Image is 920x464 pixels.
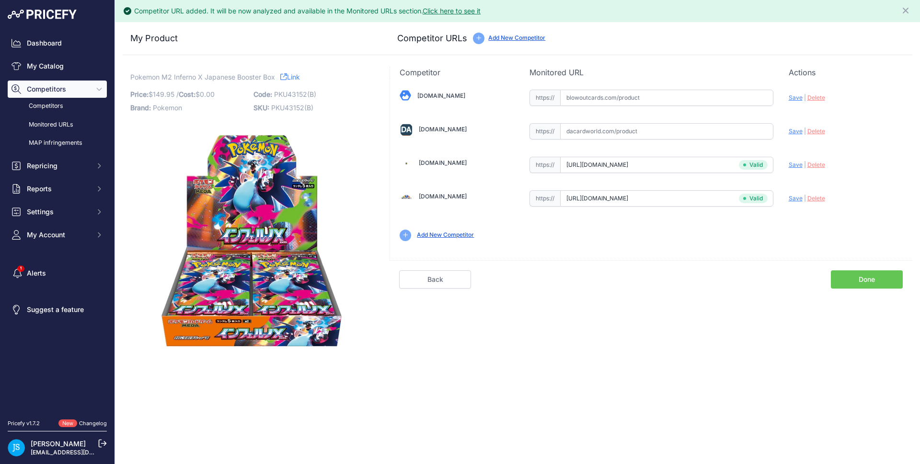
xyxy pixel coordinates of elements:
span: https:// [529,190,560,207]
button: Reports [8,180,107,197]
div: Pricefy v1.7.2 [8,419,40,428]
input: dacardworld.com/product [560,123,773,139]
span: Cost: [179,90,195,98]
button: Settings [8,203,107,220]
a: [DOMAIN_NAME] [419,193,467,200]
span: Pokemon M2 Inferno X Japanese Booster Box [130,71,275,83]
a: My Catalog [8,58,107,75]
button: Close [901,4,912,15]
h3: Competitor URLs [397,32,467,45]
a: Add New Competitor [488,34,545,41]
input: blowoutcards.com/product [560,90,773,106]
a: Done [831,270,903,289]
span: Settings [27,207,90,217]
span: 149.95 [153,90,174,98]
span: PKU43152(B) [271,104,313,112]
span: Delete [807,94,825,101]
button: Competitors [8,81,107,98]
input: steelcitycollectibles.com/product [560,157,773,173]
a: Back [399,270,471,289]
a: Competitors [8,98,107,115]
a: Monitored URLs [8,116,107,133]
span: | [804,195,806,202]
input: tcgplayer.com/product [560,190,773,207]
a: Add New Competitor [417,231,474,238]
span: Pokemon [153,104,182,112]
a: MAP infringements [8,135,107,151]
span: Delete [807,161,825,168]
a: Alerts [8,265,107,282]
span: | [804,161,806,168]
span: Code: [253,90,272,98]
span: SKU: [253,104,269,112]
a: Dashboard [8,35,107,52]
button: Repricing [8,157,107,174]
span: My Account [27,230,90,240]
a: [DOMAIN_NAME] [419,126,467,133]
span: Delete [807,195,825,202]
span: Save [789,94,803,101]
span: PKU43152(B) [274,90,316,98]
span: https:// [529,90,560,106]
a: [PERSON_NAME] [31,440,86,448]
span: Save [789,161,803,168]
a: Changelog [79,420,107,427]
nav: Sidebar [8,35,107,408]
div: Competitor URL added. It will be now analyzed and available in the Monitored URLs section. [134,6,481,16]
span: Competitors [27,84,90,94]
span: https:// [529,123,560,139]
span: / $ [176,90,215,98]
span: Save [789,195,803,202]
span: | [804,94,806,101]
a: Link [280,71,300,83]
a: Click here to see it [423,7,481,15]
span: Reports [27,184,90,194]
a: [DOMAIN_NAME] [419,159,467,166]
h3: My Product [130,32,370,45]
span: Repricing [27,161,90,171]
span: 0.00 [200,90,215,98]
span: Price: [130,90,149,98]
p: Actions [789,67,903,78]
img: Pricefy Logo [8,10,77,19]
a: [DOMAIN_NAME] [417,92,465,99]
button: My Account [8,226,107,244]
p: $ [130,88,248,101]
span: | [804,128,806,135]
p: Monitored URL [529,67,773,78]
a: Suggest a feature [8,301,107,318]
span: Delete [807,128,825,135]
span: Brand: [130,104,151,112]
span: New [58,419,77,428]
a: [EMAIL_ADDRESS][DOMAIN_NAME] [31,449,131,456]
span: https:// [529,157,560,173]
p: Competitor [400,67,514,78]
span: Save [789,128,803,135]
